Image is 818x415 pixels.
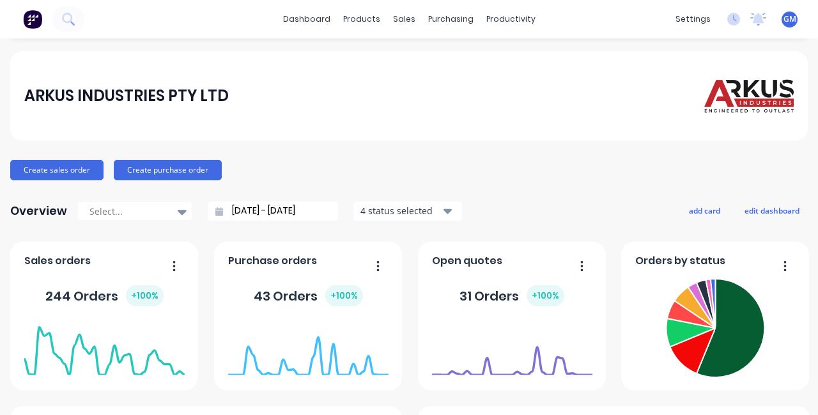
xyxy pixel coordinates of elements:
img: ARKUS INDUSTRIES PTY LTD [704,72,794,119]
div: settings [669,10,717,29]
img: Factory [23,10,42,29]
span: Open quotes [432,253,502,269]
div: + 100 % [527,285,564,306]
div: ARKUS INDUSTRIES PTY LTD [24,83,229,109]
span: Sales orders [24,253,91,269]
div: 4 status selected [360,204,441,217]
button: add card [681,202,729,219]
span: Purchase orders [228,253,317,269]
span: Orders by status [635,253,725,269]
button: 4 status selected [353,201,462,221]
div: 244 Orders [45,285,164,306]
button: Create purchase order [114,160,222,180]
div: + 100 % [126,285,164,306]
a: dashboard [277,10,337,29]
div: purchasing [422,10,480,29]
div: Overview [10,198,67,224]
div: products [337,10,387,29]
button: Create sales order [10,160,104,180]
button: edit dashboard [736,202,808,219]
div: 43 Orders [254,285,363,306]
div: + 100 % [325,285,363,306]
div: productivity [480,10,542,29]
span: GM [783,13,796,25]
div: sales [387,10,422,29]
div: 31 Orders [459,285,564,306]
